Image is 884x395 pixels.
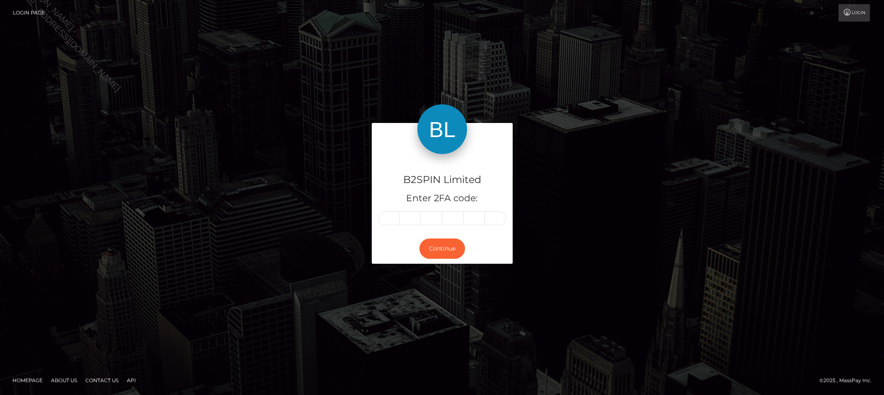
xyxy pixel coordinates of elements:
[9,374,46,387] a: Homepage
[417,104,467,154] img: B2SPIN Limited
[378,192,506,205] h5: Enter 2FA code:
[82,374,122,387] a: Contact Us
[819,376,878,385] div: © 2025 , MassPay Inc.
[378,173,506,187] h4: B2SPIN Limited
[838,4,870,22] a: Login
[419,238,465,259] button: Continue
[13,4,45,22] a: Login Page
[124,374,139,387] a: API
[48,374,80,387] a: About Us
